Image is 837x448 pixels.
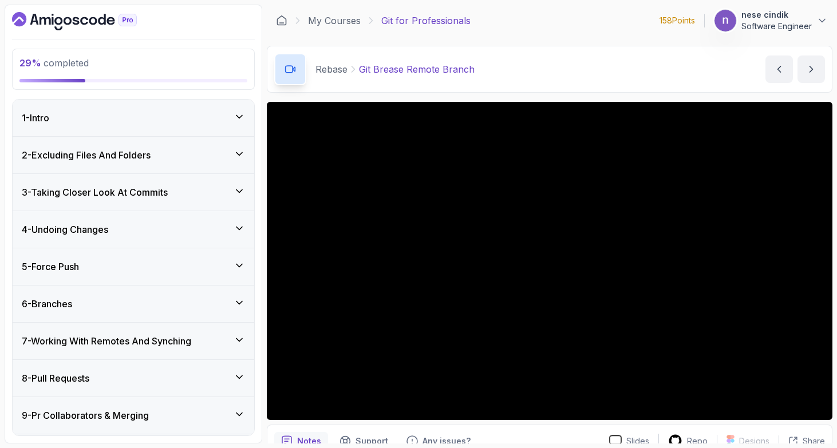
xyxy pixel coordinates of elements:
[276,15,287,26] a: Dashboard
[308,14,361,27] a: My Courses
[359,62,475,76] p: Git Brease Remote Branch
[356,435,388,447] p: Support
[19,57,41,69] span: 29 %
[22,334,191,348] h3: 7 - Working With Remotes And Synching
[13,100,254,136] button: 1-Intro
[13,248,254,285] button: 5-Force Push
[22,409,149,422] h3: 9 - Pr Collaborators & Merging
[13,286,254,322] button: 6-Branches
[267,102,832,420] iframe: 3 - git brease remote branch
[741,9,812,21] p: nese cindik
[765,55,793,83] button: previous content
[779,435,825,447] button: Share
[714,9,828,32] button: user profile imagenese cindikSoftware Engineer
[803,435,825,447] p: Share
[22,111,49,125] h3: 1 - Intro
[12,12,163,30] a: Dashboard
[19,57,89,69] span: completed
[13,174,254,211] button: 3-Taking Closer Look At Commits
[22,371,89,385] h3: 8 - Pull Requests
[687,435,708,447] p: Repo
[22,260,79,273] h3: 5 - Force Push
[13,323,254,359] button: 7-Working With Remotes And Synching
[22,185,168,199] h3: 3 - Taking Closer Look At Commits
[626,435,649,447] p: Slides
[297,435,321,447] p: Notes
[315,62,348,76] p: Rebase
[797,55,825,83] button: next content
[22,148,151,162] h3: 2 - Excluding Files And Folders
[13,137,254,173] button: 2-Excluding Files And Folders
[423,435,471,447] p: Any issues?
[714,10,736,31] img: user profile image
[22,223,108,236] h3: 4 - Undoing Changes
[741,21,812,32] p: Software Engineer
[739,435,769,447] p: Designs
[600,435,658,447] a: Slides
[22,297,72,311] h3: 6 - Branches
[381,14,471,27] p: Git for Professionals
[659,434,717,448] a: Repo
[13,397,254,434] button: 9-Pr Collaborators & Merging
[13,360,254,397] button: 8-Pull Requests
[660,15,695,26] p: 158 Points
[13,211,254,248] button: 4-Undoing Changes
